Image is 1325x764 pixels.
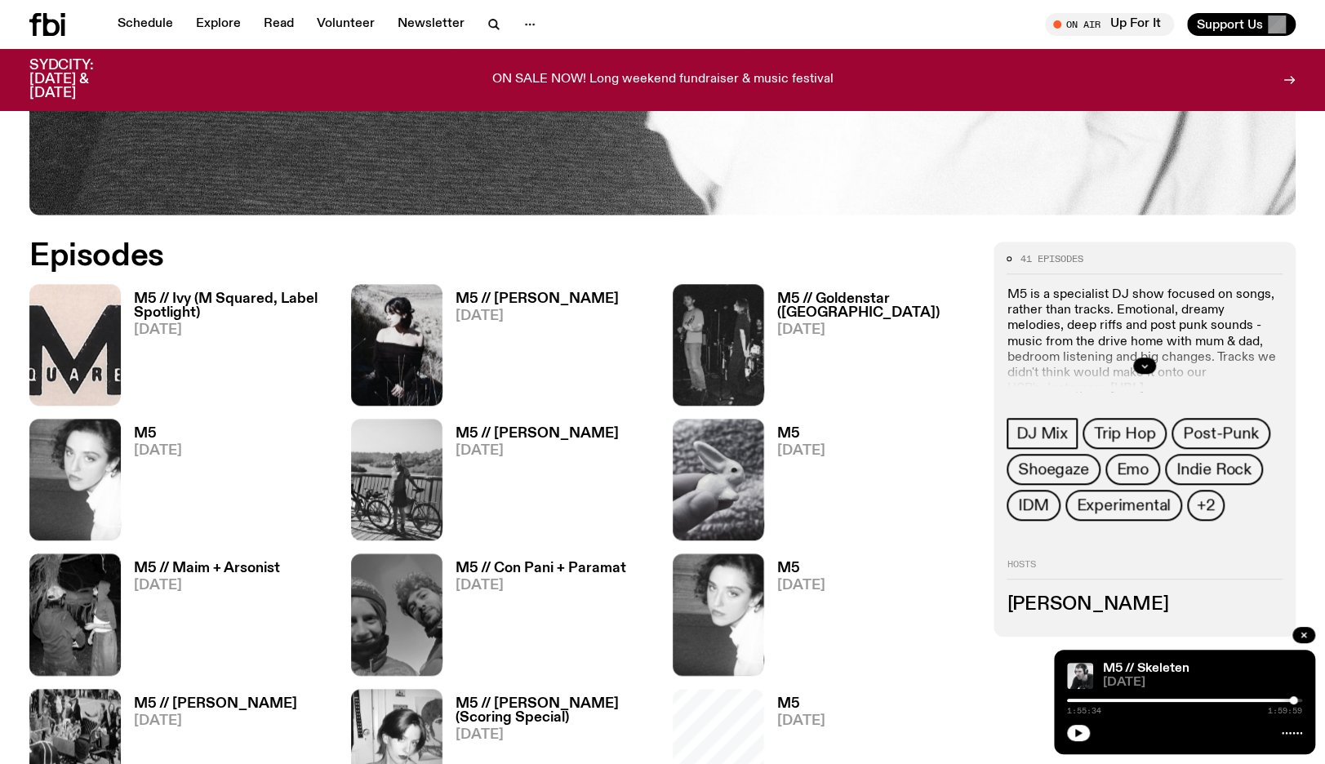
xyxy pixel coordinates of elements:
[121,562,280,675] a: M5 // Maim + Arsonist[DATE]
[456,427,619,441] h3: M5 // [PERSON_NAME]
[764,562,825,675] a: M5[DATE]
[1067,707,1101,715] span: 1:55:34
[1103,677,1302,689] span: [DATE]
[1103,662,1189,675] a: M5 // Skeleten
[764,427,825,540] a: M5[DATE]
[442,562,626,675] a: M5 // Con Pani + Paramat[DATE]
[456,309,619,323] span: [DATE]
[1083,418,1167,449] a: Trip Hop
[1094,424,1155,442] span: Trip Hop
[1020,255,1083,264] span: 41 episodes
[134,714,297,728] span: [DATE]
[777,323,975,337] span: [DATE]
[1018,496,1048,514] span: IDM
[134,427,182,441] h3: M5
[1117,460,1149,478] span: Emo
[777,292,975,320] h3: M5 // Goldenstar ([GEOGRAPHIC_DATA])
[1016,424,1068,442] span: DJ Mix
[1007,287,1283,460] p: M5 is a specialist DJ show focused on songs, rather than tracks. Emotional, dreamy melodies, deep...
[492,73,834,87] p: ON SALE NOW! Long weekend fundraiser & music festival
[456,444,619,458] span: [DATE]
[1007,560,1283,580] h2: Hosts
[134,579,280,593] span: [DATE]
[108,13,183,36] a: Schedule
[1187,490,1225,521] button: +2
[1176,460,1252,478] span: Indie Rock
[1077,496,1172,514] span: Experimental
[777,562,825,575] h3: M5
[29,242,867,271] h2: Episodes
[1007,596,1283,614] h3: [PERSON_NAME]
[456,292,619,306] h3: M5 // [PERSON_NAME]
[121,292,331,406] a: M5 // Ivy (M Squared, Label Spotlight)[DATE]
[764,292,975,406] a: M5 // Goldenstar ([GEOGRAPHIC_DATA])[DATE]
[121,427,182,540] a: M5[DATE]
[1105,454,1160,485] a: Emo
[456,562,626,575] h3: M5 // Con Pani + Paramat
[777,427,825,441] h3: M5
[1007,454,1100,485] a: Shoegaze
[186,13,251,36] a: Explore
[254,13,304,36] a: Read
[456,728,653,742] span: [DATE]
[134,697,297,711] h3: M5 // [PERSON_NAME]
[1197,496,1215,514] span: +2
[1045,13,1174,36] button: On AirUp For It
[673,553,764,675] img: A black and white photo of Lilly wearing a white blouse and looking up at the camera.
[307,13,385,36] a: Volunteer
[29,59,134,100] h3: SYDCITY: [DATE] & [DATE]
[134,323,331,337] span: [DATE]
[442,427,619,540] a: M5 // [PERSON_NAME][DATE]
[777,444,825,458] span: [DATE]
[456,697,653,725] h3: M5 // [PERSON_NAME] (Scoring Special)
[1197,17,1263,32] span: Support Us
[1172,418,1269,449] a: Post-Punk
[1187,13,1296,36] button: Support Us
[1165,454,1263,485] a: Indie Rock
[29,419,121,540] img: A black and white photo of Lilly wearing a white blouse and looking up at the camera.
[134,292,331,320] h3: M5 // Ivy (M Squared, Label Spotlight)
[388,13,474,36] a: Newsletter
[1183,424,1258,442] span: Post-Punk
[442,292,619,406] a: M5 // [PERSON_NAME][DATE]
[134,562,280,575] h3: M5 // Maim + Arsonist
[456,579,626,593] span: [DATE]
[777,697,825,711] h3: M5
[1065,490,1183,521] a: Experimental
[777,579,825,593] span: [DATE]
[1268,707,1302,715] span: 1:59:59
[1007,418,1078,449] a: DJ Mix
[777,714,825,728] span: [DATE]
[1007,490,1060,521] a: IDM
[134,444,182,458] span: [DATE]
[1018,460,1088,478] span: Shoegaze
